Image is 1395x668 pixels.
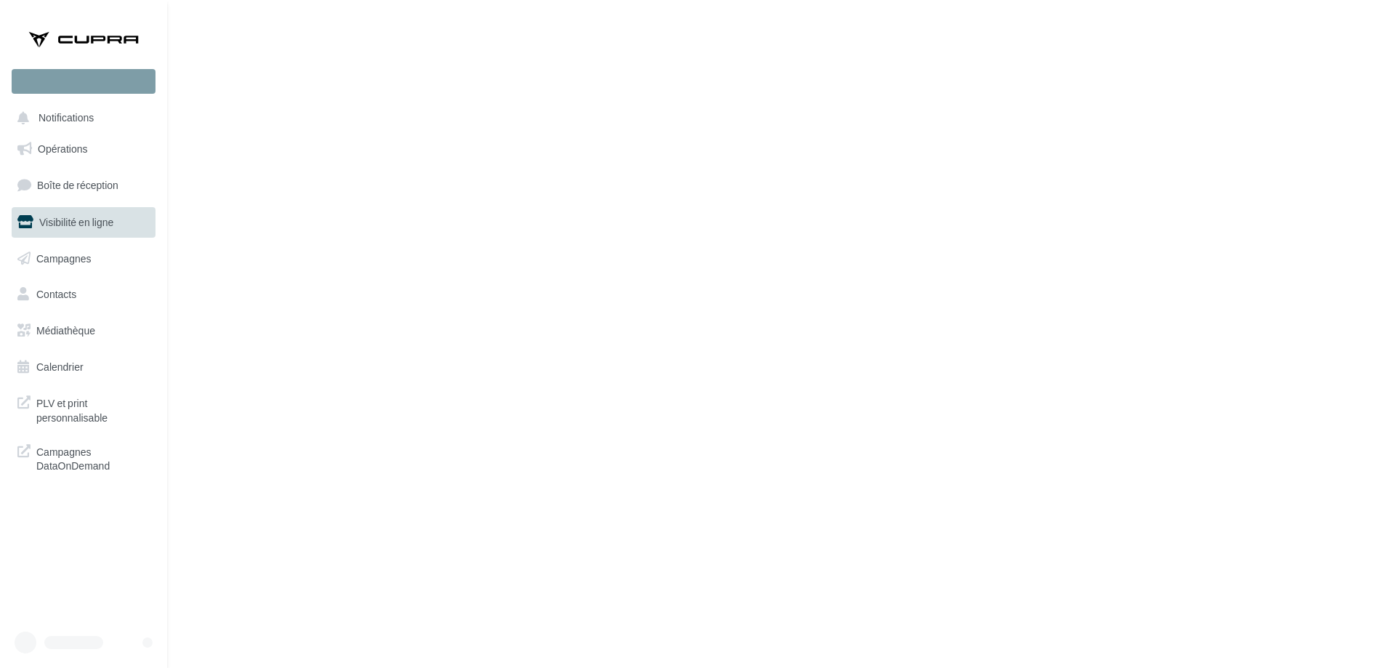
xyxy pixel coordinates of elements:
[36,251,92,264] span: Campagnes
[9,169,158,201] a: Boîte de réception
[36,288,76,300] span: Contacts
[9,315,158,346] a: Médiathèque
[38,142,87,155] span: Opérations
[12,69,155,94] div: Nouvelle campagne
[9,244,158,274] a: Campagnes
[9,207,158,238] a: Visibilité en ligne
[9,352,158,382] a: Calendrier
[37,179,118,191] span: Boîte de réception
[36,393,150,424] span: PLV et print personnalisable
[36,324,95,337] span: Médiathèque
[9,436,158,479] a: Campagnes DataOnDemand
[9,134,158,164] a: Opérations
[9,387,158,430] a: PLV et print personnalisable
[39,112,94,124] span: Notifications
[9,279,158,310] a: Contacts
[36,361,84,373] span: Calendrier
[39,216,113,228] span: Visibilité en ligne
[36,442,150,473] span: Campagnes DataOnDemand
